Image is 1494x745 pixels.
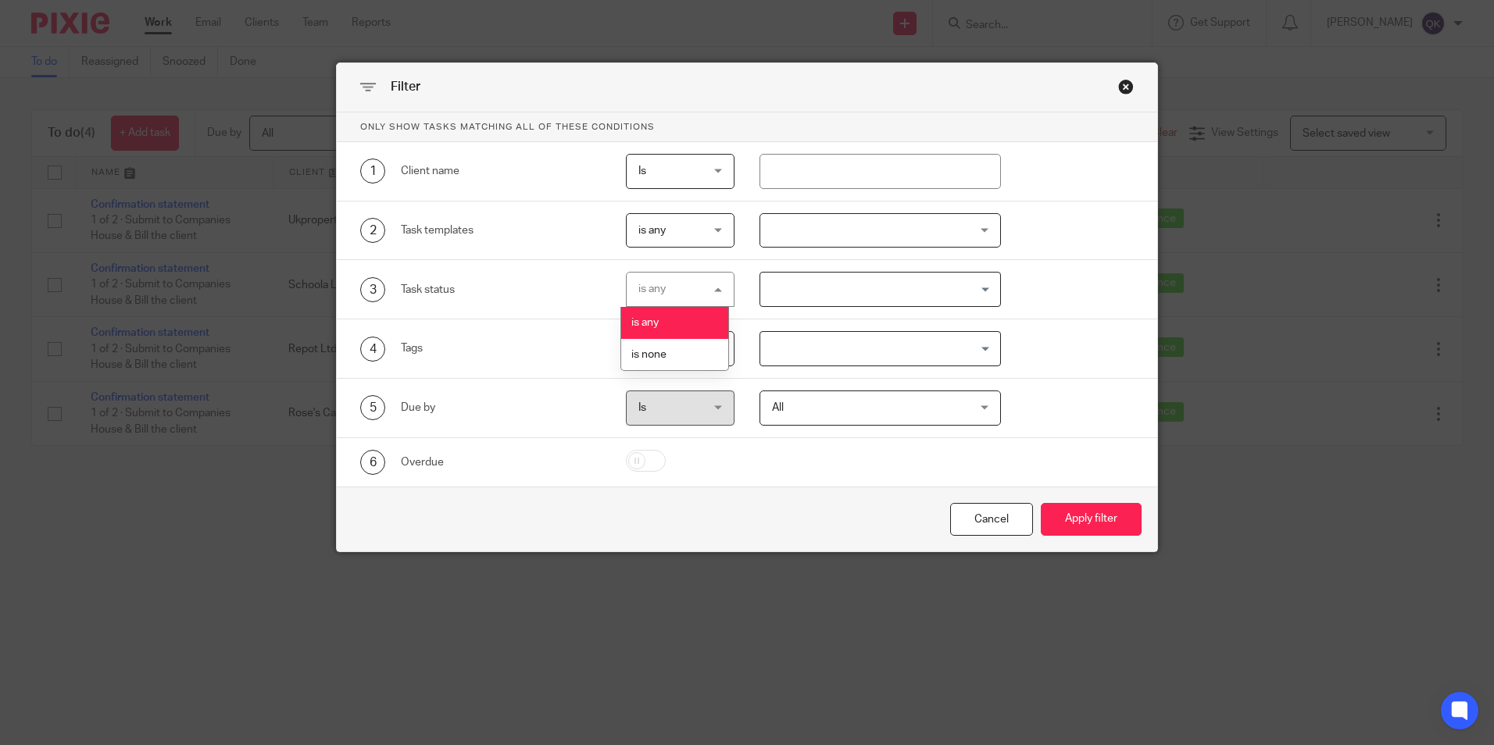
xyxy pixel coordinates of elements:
[772,402,784,413] span: All
[360,337,385,362] div: 4
[401,282,602,298] div: Task status
[360,395,385,420] div: 5
[337,112,1157,142] p: Only show tasks matching all of these conditions
[638,402,646,413] span: Is
[631,317,659,328] span: is any
[401,340,602,356] div: Tags
[360,159,385,184] div: 1
[631,349,667,360] span: is none
[950,503,1033,536] div: Close this dialog window
[360,450,385,475] div: 6
[760,331,1001,366] div: Search for option
[401,400,602,415] div: Due by
[762,276,992,303] input: Search for option
[1118,79,1134,94] div: Close this dialog window
[401,163,602,179] div: Client name
[638,166,646,176] span: Is
[360,218,385,243] div: 2
[638,225,666,236] span: is any
[638,283,666,294] div: is any
[401,454,602,470] div: Overdue
[760,272,1001,307] div: Search for option
[360,277,385,302] div: 3
[762,335,992,362] input: Search for option
[391,80,420,93] span: Filter
[401,223,602,238] div: Task templates
[1041,503,1142,536] button: Apply filter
